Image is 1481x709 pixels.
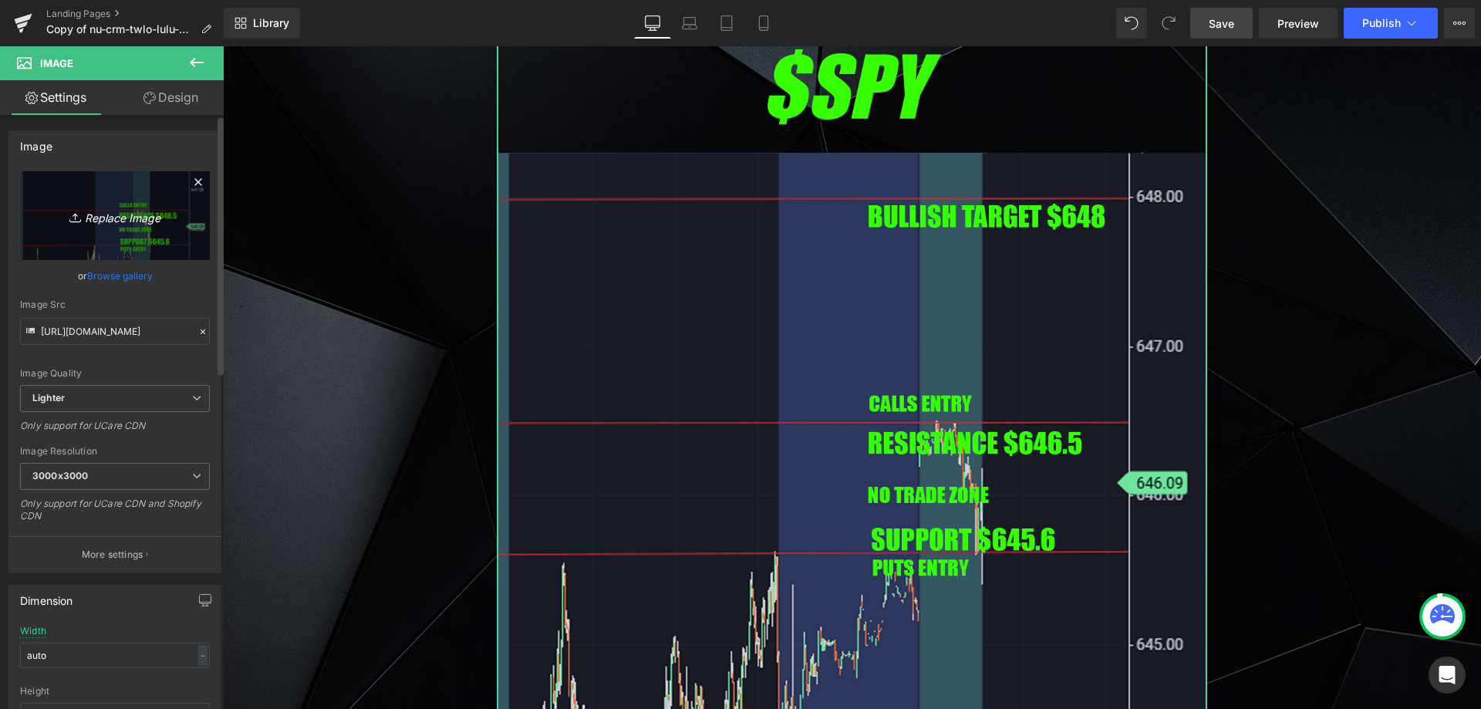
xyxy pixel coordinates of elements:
input: Link [20,318,210,345]
a: Design [115,80,227,115]
button: More settings [9,536,221,572]
span: Image [40,57,73,69]
i: Replace Image [53,206,177,225]
p: More settings [82,548,143,562]
span: Library [253,16,289,30]
button: Undo [1116,8,1147,39]
a: Browse gallery [87,262,153,289]
span: Save [1209,15,1234,32]
span: Publish [1362,17,1401,29]
button: Redo [1153,8,1184,39]
a: Preview [1259,8,1338,39]
span: Preview [1277,15,1319,32]
div: - [198,645,207,666]
div: Only support for UCare CDN and Shopify CDN [20,498,210,532]
div: Image Resolution [20,446,210,457]
button: More [1444,8,1475,39]
div: Image Quality [20,368,210,379]
a: Mobile [745,8,782,39]
a: Laptop [671,8,708,39]
div: or [20,268,210,284]
div: Image [20,131,52,153]
div: Height [20,686,210,697]
a: Tablet [708,8,745,39]
a: Landing Pages [46,8,224,20]
div: Open Intercom Messenger [1429,657,1466,694]
a: New Library [224,8,300,39]
b: 3000x3000 [32,470,88,481]
div: Dimension [20,586,73,607]
button: Publish [1344,8,1438,39]
div: Width [20,626,46,636]
b: Lighter [32,392,65,403]
span: Copy of nu-crm-twlo-lulu-spy [46,23,194,35]
input: auto [20,643,210,668]
div: Only support for UCare CDN [20,420,210,442]
a: Desktop [634,8,671,39]
div: Image Src [20,299,210,310]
